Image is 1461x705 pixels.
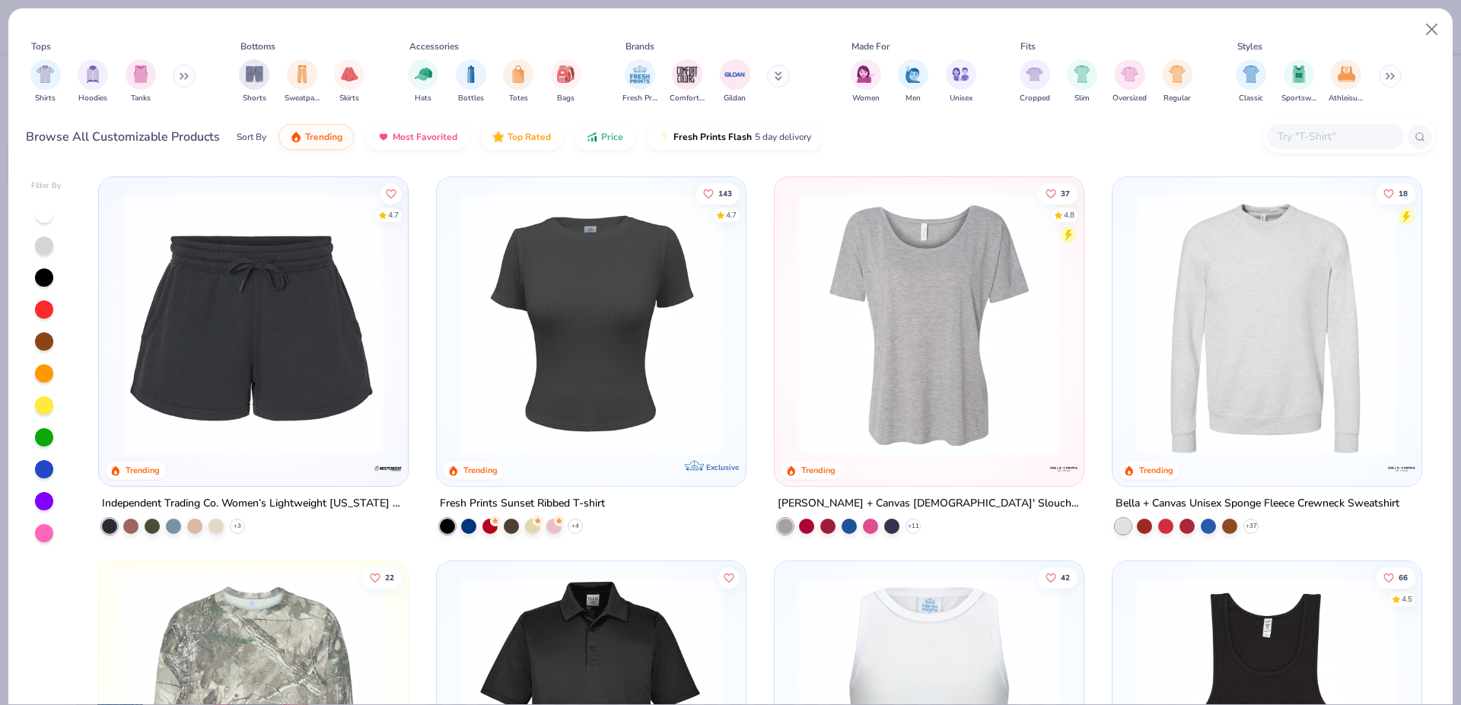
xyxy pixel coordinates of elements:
[907,521,918,530] span: + 11
[724,93,746,104] span: Gildan
[246,65,263,83] img: Shorts Image
[629,63,651,86] img: Fresh Prints Image
[1128,192,1406,456] img: c700a0c6-e9ef-4f0f-9514-95da1c3a5535
[1281,59,1316,104] div: filter for Sportswear
[1112,59,1147,104] div: filter for Oversized
[509,93,528,104] span: Totes
[114,192,393,456] img: d7c09eb8-b573-4a70-8e54-300b8a580557
[279,124,354,150] button: Trending
[1064,209,1074,221] div: 4.8
[1074,65,1090,83] img: Slim Image
[706,462,739,472] span: Exclusive
[724,63,746,86] img: Gildan Image
[1281,93,1316,104] span: Sportswear
[851,59,881,104] button: filter button
[906,93,921,104] span: Men
[622,59,657,104] button: filter button
[492,131,505,143] img: TopRated.gif
[950,93,972,104] span: Unisex
[1236,59,1266,104] button: filter button
[851,59,881,104] div: filter for Women
[557,93,575,104] span: Bags
[625,40,654,53] div: Brands
[363,567,403,588] button: Like
[126,59,156,104] button: filter button
[1245,521,1256,530] span: + 37
[1038,183,1077,204] button: Like
[622,93,657,104] span: Fresh Prints
[503,59,533,104] button: filter button
[415,65,432,83] img: Hats Image
[389,209,399,221] div: 4.7
[946,59,976,104] div: filter for Unisex
[676,63,699,86] img: Comfort Colors Image
[857,65,874,83] img: Women Image
[1020,40,1036,53] div: Fits
[366,124,469,150] button: Most Favorited
[339,93,359,104] span: Skirts
[1061,189,1070,197] span: 37
[726,209,737,221] div: 4.7
[946,59,976,104] button: filter button
[852,93,880,104] span: Women
[1074,93,1090,104] span: Slim
[1399,189,1408,197] span: 18
[31,40,51,53] div: Tops
[1068,192,1346,456] img: 83a38d6a-c169-4df4-8183-4a0158fc1345
[755,129,811,146] span: 5 day delivery
[1038,567,1077,588] button: Like
[237,130,266,144] div: Sort By
[481,124,562,150] button: Top Rated
[510,65,527,83] img: Totes Image
[285,59,320,104] button: filter button
[1112,59,1147,104] button: filter button
[1121,65,1138,83] img: Oversized Image
[415,93,431,104] span: Hats
[294,65,310,83] img: Sweatpants Image
[720,59,750,104] button: filter button
[503,59,533,104] div: filter for Totes
[1163,93,1191,104] span: Regular
[305,131,342,143] span: Trending
[440,494,605,513] div: Fresh Prints Sunset Ribbed T-shirt
[463,65,479,83] img: Bottles Image
[37,65,54,83] img: Shirts Image
[1376,567,1415,588] button: Like
[720,59,750,104] div: filter for Gildan
[1162,59,1192,104] button: filter button
[456,59,486,104] div: filter for Bottles
[898,59,928,104] button: filter button
[1169,65,1186,83] img: Regular Image
[670,59,705,104] button: filter button
[898,59,928,104] div: filter for Men
[1399,573,1408,581] span: 66
[670,93,705,104] span: Comfort Colors
[26,128,220,146] div: Browse All Customizable Products
[1386,453,1416,483] img: Bella + Canvas logo
[1329,59,1364,104] div: filter for Athleisure
[386,573,395,581] span: 22
[1402,593,1412,605] div: 4.5
[1020,59,1050,104] div: filter for Cropped
[557,65,574,83] img: Bags Image
[234,521,241,530] span: + 3
[575,124,635,150] button: Price
[131,93,151,104] span: Tanks
[239,59,269,104] div: filter for Shorts
[1020,59,1050,104] button: filter button
[1418,15,1447,44] button: Close
[30,59,61,104] button: filter button
[730,192,1009,456] img: a773b38e-c5e9-4560-8470-eaea66be3cf5
[334,59,364,104] button: filter button
[381,183,403,204] button: Like
[1162,59,1192,104] div: filter for Regular
[373,453,403,483] img: Independent Trading Co. logo
[393,131,457,143] span: Most Favorited
[126,59,156,104] div: filter for Tanks
[952,65,969,83] img: Unisex Image
[1329,59,1364,104] button: filter button
[31,180,62,192] div: Filter By
[601,131,623,143] span: Price
[1239,93,1263,104] span: Classic
[285,93,320,104] span: Sweatpants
